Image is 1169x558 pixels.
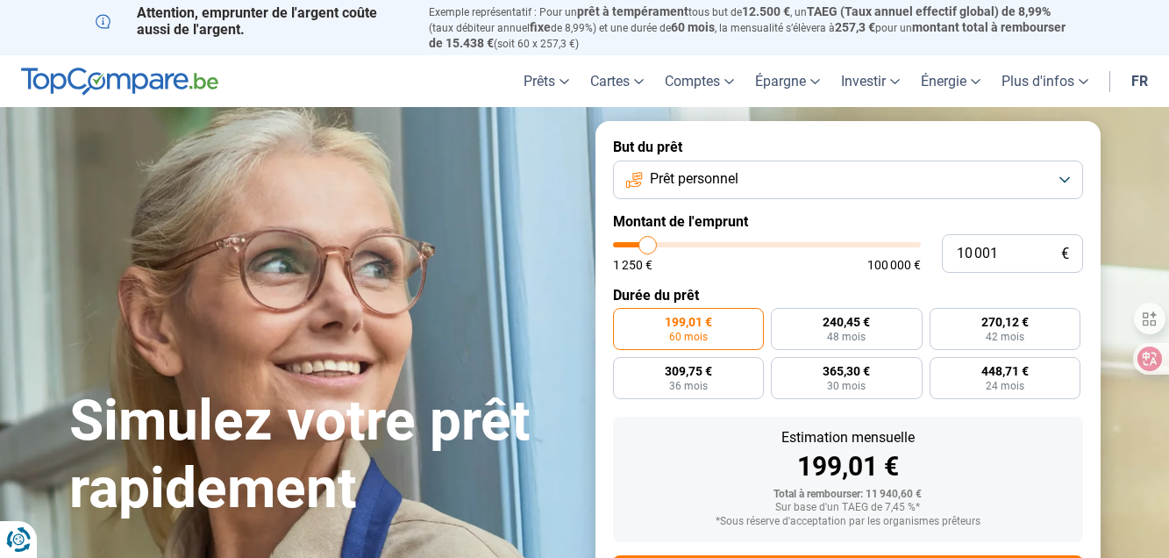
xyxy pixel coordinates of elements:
[867,259,921,271] span: 100 000 €
[654,55,745,107] a: Comptes
[665,316,712,328] span: 199,01 €
[513,55,580,107] a: Prêts
[1061,247,1069,261] span: €
[742,4,790,18] span: 12.500 €
[665,365,712,377] span: 309,75 €
[1121,55,1158,107] a: fr
[650,169,738,189] span: Prêt personnel
[827,381,866,391] span: 30 mois
[96,4,408,38] p: Attention, emprunter de l'argent coûte aussi de l'argent.
[627,454,1069,480] div: 199,01 €
[627,502,1069,514] div: Sur base d'un TAEG de 7,45 %*
[981,365,1029,377] span: 448,71 €
[613,287,1083,304] label: Durée du prêt
[823,365,870,377] span: 365,30 €
[577,4,688,18] span: prêt à tempérament
[671,20,715,34] span: 60 mois
[986,332,1024,342] span: 42 mois
[986,381,1024,391] span: 24 mois
[613,259,652,271] span: 1 250 €
[613,213,1083,230] label: Montant de l'emprunt
[580,55,654,107] a: Cartes
[627,516,1069,528] div: *Sous réserve d'acceptation par les organismes prêteurs
[823,316,870,328] span: 240,45 €
[807,4,1051,18] span: TAEG (Taux annuel effectif global) de 8,99%
[669,381,708,391] span: 36 mois
[745,55,830,107] a: Épargne
[613,161,1083,199] button: Prêt personnel
[613,139,1083,155] label: But du prêt
[981,316,1029,328] span: 270,12 €
[910,55,991,107] a: Énergie
[429,20,1066,50] span: montant total à rembourser de 15.438 €
[991,55,1099,107] a: Plus d'infos
[429,4,1074,51] p: Exemple représentatif : Pour un tous but de , un (taux débiteur annuel de 8,99%) et une durée de ...
[669,332,708,342] span: 60 mois
[627,489,1069,501] div: Total à rembourser: 11 940,60 €
[21,68,218,96] img: TopCompare
[530,20,551,34] span: fixe
[627,431,1069,445] div: Estimation mensuelle
[835,20,875,34] span: 257,3 €
[69,388,574,523] h1: Simulez votre prêt rapidement
[827,332,866,342] span: 48 mois
[830,55,910,107] a: Investir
